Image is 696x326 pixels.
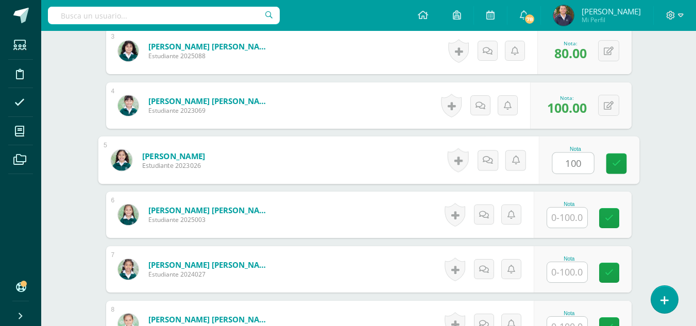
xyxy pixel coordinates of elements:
[148,270,272,279] span: Estudiante 2024027
[148,205,272,215] a: [PERSON_NAME] [PERSON_NAME]
[148,215,272,224] span: Estudiante 2025003
[553,5,574,26] img: 514b74149562d0e95eb3e0b8ea4b90ed.png
[48,7,280,24] input: Busca un usuario...
[547,94,587,101] div: Nota:
[552,146,599,152] div: Nota
[547,256,592,262] div: Nota
[142,150,205,161] a: [PERSON_NAME]
[554,40,587,47] div: Nota:
[142,161,205,170] span: Estudiante 2023026
[547,311,592,316] div: Nota
[547,262,587,282] input: 0-100.0
[148,52,272,60] span: Estudiante 2025088
[547,99,587,116] span: 100.00
[552,153,593,174] input: 0-100.0
[582,6,641,16] span: [PERSON_NAME]
[111,149,132,170] img: 04551266dc80f112f3d36cf2b17eb1dd.png
[118,259,139,280] img: 0ec4594817354f83f73d690ad5c57f15.png
[547,208,587,228] input: 0-100.0
[118,41,139,61] img: 365d1c4eba297fb889b615c347f37a8e.png
[118,204,139,225] img: 140c700ba9f604e1aad8c7c139129f6a.png
[148,106,272,115] span: Estudiante 2023069
[148,260,272,270] a: [PERSON_NAME] [PERSON_NAME]
[148,96,272,106] a: [PERSON_NAME] [PERSON_NAME]
[554,44,587,62] span: 80.00
[148,314,272,324] a: [PERSON_NAME] [PERSON_NAME]
[547,201,592,207] div: Nota
[524,13,535,25] span: 78
[582,15,641,24] span: Mi Perfil
[148,41,272,52] a: [PERSON_NAME] [PERSON_NAME]
[118,95,139,116] img: 360b31b05d65d0b45237bc282fa2b6a8.png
